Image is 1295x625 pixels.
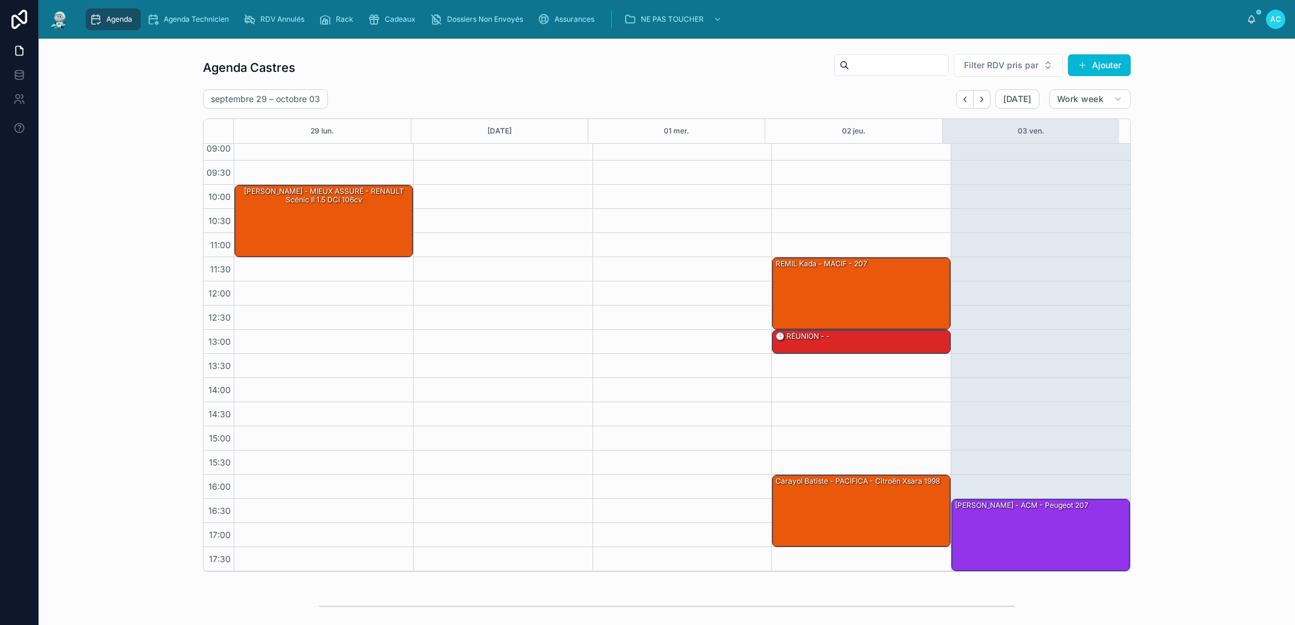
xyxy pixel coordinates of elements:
div: [PERSON_NAME] - MIEUX ASSURÉ - RENAULT Scénic II 1.5 dCi 106cv [237,186,412,206]
span: 10:30 [205,216,234,226]
span: RDV Annulés [260,14,304,24]
span: NE PAS TOUCHER [641,14,704,24]
span: Assurances [554,14,594,24]
button: 29 lun. [310,119,334,143]
button: Ajouter [1068,54,1131,76]
a: Agenda Technicien [143,8,237,30]
a: NE PAS TOUCHER [620,8,728,30]
button: [DATE] [995,89,1040,109]
span: 10:00 [205,191,234,202]
span: Filter RDV pris par [964,59,1038,71]
div: 🕒 RÉUNION - - [774,331,831,342]
a: Rack [315,8,362,30]
img: App logo [48,10,70,29]
button: Select Button [954,54,1063,77]
span: 11:30 [207,264,234,274]
div: REMIL Kada - MACIF - 207 [774,258,869,269]
span: 12:30 [205,312,234,322]
button: 02 jeu. [842,119,866,143]
span: 17:30 [206,554,234,564]
span: 16:00 [205,481,234,492]
span: 15:30 [206,457,234,467]
h2: septembre 29 – octobre 03 [211,93,320,105]
span: 17:00 [206,530,234,540]
a: Agenda [86,8,141,30]
span: 09:00 [204,143,234,153]
div: Carayol Batiste - PACIFICA - Citroën Xsara 1998 [773,475,950,546]
div: REMIL Kada - MACIF - 207 [773,258,950,329]
div: Carayol Batiste - PACIFICA - Citroën Xsara 1998 [774,476,941,487]
span: Cadeaux [385,14,416,24]
span: 12:00 [205,288,234,298]
div: 🕒 RÉUNION - - [773,330,950,353]
div: scrollable content [80,6,1247,33]
button: 03 ven. [1018,119,1044,143]
button: [DATE] [487,119,512,143]
span: 11:00 [207,240,234,250]
span: 16:30 [205,505,234,516]
a: Dossiers Non Envoyés [426,8,532,30]
button: 01 mer. [664,119,689,143]
span: Work week [1057,94,1104,104]
span: AC [1270,14,1281,24]
span: Dossiers Non Envoyés [447,14,523,24]
span: Agenda Technicien [164,14,229,24]
button: Back [956,90,974,109]
span: 09:30 [204,167,234,178]
div: [PERSON_NAME] - ACM - Peugeot 207 [954,500,1090,511]
h1: Agenda Castres [203,59,295,76]
span: 14:30 [205,409,234,419]
span: 13:30 [205,361,234,371]
a: Cadeaux [364,8,424,30]
div: [PERSON_NAME] - MIEUX ASSURÉ - RENAULT Scénic II 1.5 dCi 106cv [235,185,413,257]
div: [PERSON_NAME] - ACM - Peugeot 207 [952,499,1130,571]
a: RDV Annulés [240,8,313,30]
span: 14:00 [205,385,234,395]
span: Agenda [106,14,132,24]
span: 13:00 [205,336,234,347]
button: Work week [1049,89,1131,109]
span: Rack [336,14,353,24]
button: Next [974,90,991,109]
span: [DATE] [1003,94,1032,104]
span: 15:00 [206,433,234,443]
a: Assurances [534,8,603,30]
